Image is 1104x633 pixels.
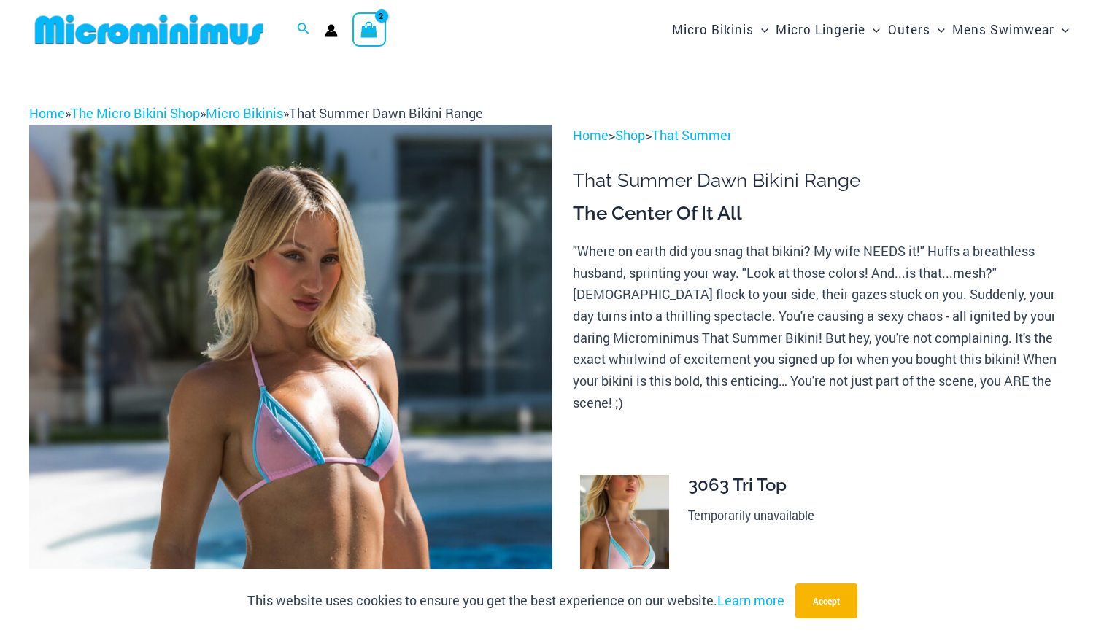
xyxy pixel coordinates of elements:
[930,11,945,48] span: Menu Toggle
[952,11,1054,48] span: Mens Swimwear
[247,590,784,612] p: This website uses cookies to ensure you get the best experience on our website.
[795,583,857,618] button: Accept
[1054,11,1069,48] span: Menu Toggle
[29,13,269,46] img: MM SHOP LOGO FLAT
[668,7,772,52] a: Micro BikinisMenu ToggleMenu Toggle
[754,11,768,48] span: Menu Toggle
[615,126,645,144] a: Shop
[865,11,880,48] span: Menu Toggle
[573,241,1075,414] p: "Where on earth did you snag that bikini? My wife NEEDS it!" Huffs a breathless husband, sprintin...
[949,7,1073,52] a: Mens SwimwearMenu ToggleMenu Toggle
[888,11,930,48] span: Outers
[71,104,200,122] a: The Micro Bikini Shop
[666,5,1075,54] nav: Site Navigation
[352,12,386,46] a: View Shopping Cart, 2 items
[289,104,483,122] span: That Summer Dawn Bikini Range
[573,169,1075,192] h1: That Summer Dawn Bikini Range
[717,591,784,609] a: Learn more
[772,7,884,52] a: Micro LingerieMenu ToggleMenu Toggle
[29,104,483,122] span: » » »
[29,104,65,122] a: Home
[325,24,338,37] a: Account icon link
[884,7,949,52] a: OutersMenu ToggleMenu Toggle
[688,505,1063,527] p: Temporarily unavailable
[672,11,754,48] span: Micro Bikinis
[573,201,1075,226] h3: The Center Of It All
[688,474,787,495] span: 3063 Tri Top
[580,475,668,607] img: That Summer Dawn 3063 Tri Top
[776,11,865,48] span: Micro Lingerie
[573,125,1075,147] p: > >
[573,126,609,144] a: Home
[297,20,310,39] a: Search icon link
[206,104,283,122] a: Micro Bikinis
[652,126,732,144] a: That Summer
